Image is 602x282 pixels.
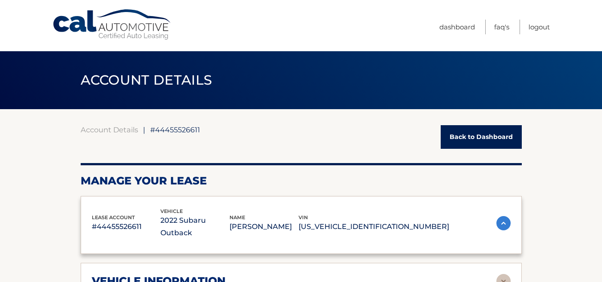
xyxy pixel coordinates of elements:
[52,9,172,41] a: Cal Automotive
[439,20,475,34] a: Dashboard
[92,214,135,221] span: lease account
[81,125,138,134] a: Account Details
[441,125,522,149] a: Back to Dashboard
[160,208,183,214] span: vehicle
[150,125,200,134] span: #44455526611
[494,20,509,34] a: FAQ's
[299,214,308,221] span: vin
[81,174,522,188] h2: Manage Your Lease
[143,125,145,134] span: |
[160,214,229,239] p: 2022 Subaru Outback
[81,72,213,88] span: ACCOUNT DETAILS
[229,221,299,233] p: [PERSON_NAME]
[528,20,550,34] a: Logout
[299,221,449,233] p: [US_VEHICLE_IDENTIFICATION_NUMBER]
[229,214,245,221] span: name
[92,221,161,233] p: #44455526611
[496,216,511,230] img: accordion-active.svg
